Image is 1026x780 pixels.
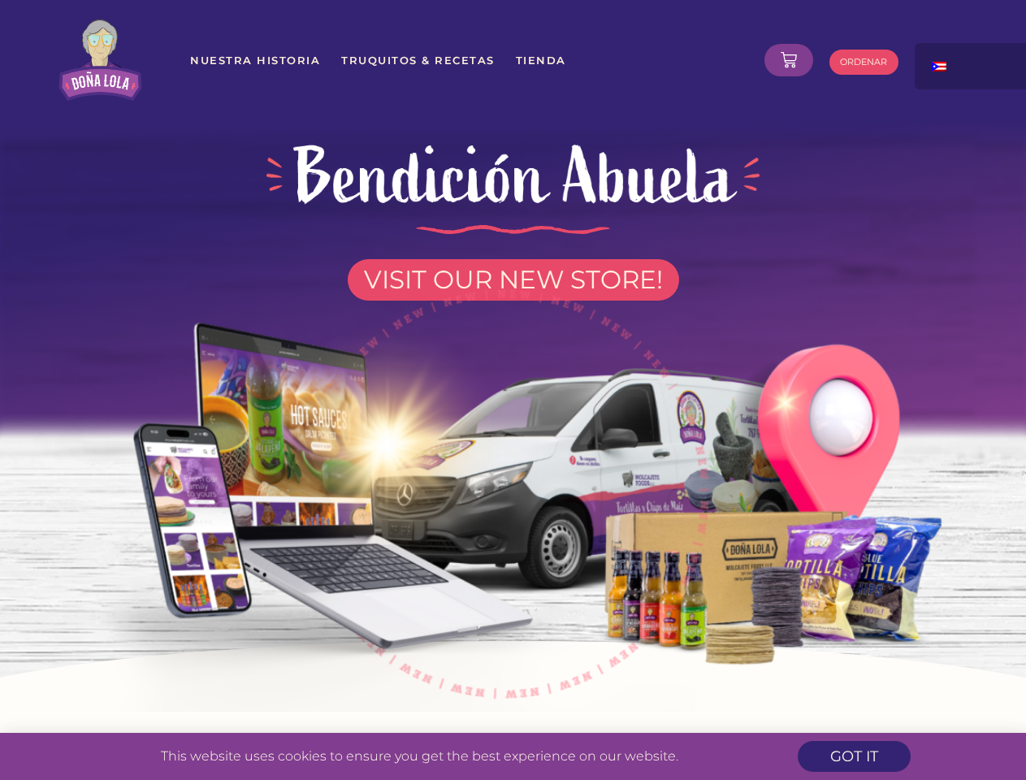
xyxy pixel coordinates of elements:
a: got it [798,741,911,772]
a: Tienda [515,45,567,75]
a: ORDENAR [829,50,898,75]
a: Truquitos & Recetas [340,45,496,75]
img: Spanish [932,62,946,71]
p: This website uses cookies to ensure you get the best experience on our website. [58,750,782,763]
img: divider [416,225,611,235]
span: ORDENAR [840,58,887,67]
nav: Menu [189,45,752,75]
a: Nuestra Historia [189,45,321,75]
span: got it [830,749,878,764]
